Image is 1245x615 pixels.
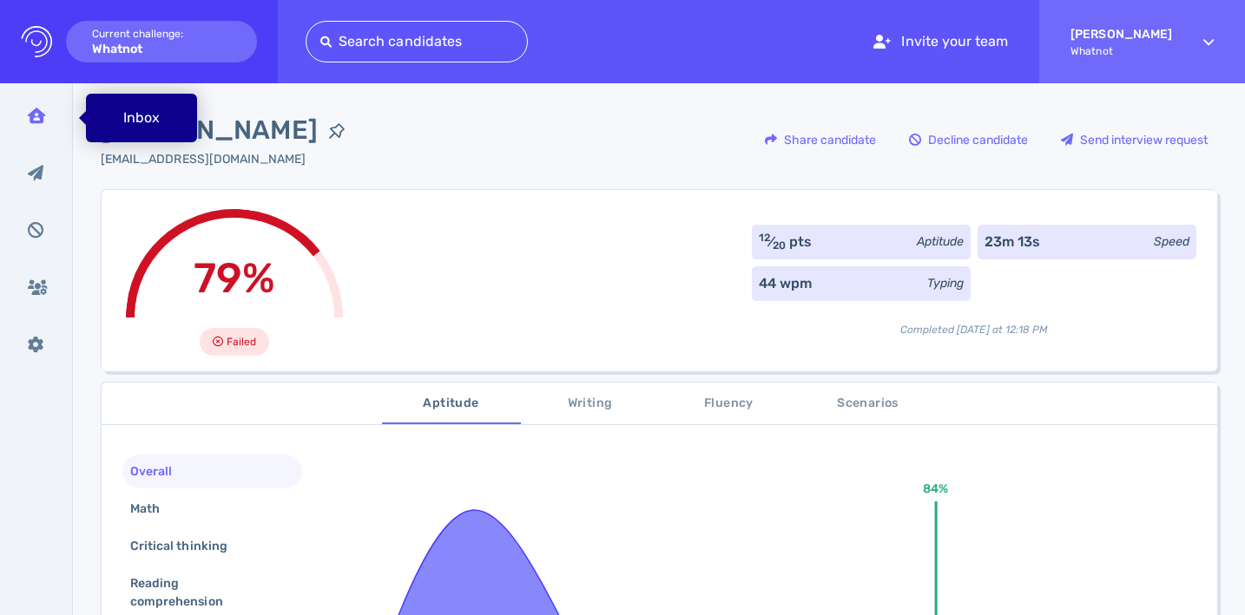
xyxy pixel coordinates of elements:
[1052,120,1216,160] div: Send interview request
[127,496,181,521] div: Math
[101,150,356,168] div: Click to copy the email address
[1051,119,1217,160] button: Send interview request
[392,393,511,415] span: Aptitude
[127,459,193,484] div: Overall
[194,253,275,303] span: 79%
[759,232,813,252] div: ⁄ pts
[759,232,770,244] sup: 12
[670,393,788,415] span: Fluency
[759,273,812,294] div: 44 wpm
[927,274,964,292] div: Typing
[755,119,886,160] button: Share candidate
[899,119,1037,160] button: Decline candidate
[923,481,948,496] text: 84%
[809,393,927,415] span: Scenarios
[227,331,256,352] span: Failed
[127,533,248,559] div: Critical thinking
[756,120,885,160] div: Share candidate
[127,571,284,614] div: Reading comprehension
[1070,27,1172,42] strong: [PERSON_NAME]
[985,232,1040,252] div: 23m 13s
[773,239,786,252] sub: 20
[917,232,964,251] div: Aptitude
[900,120,1037,160] div: Decline candidate
[1070,45,1172,57] span: Whatnot
[752,308,1196,337] div: Completed [DATE] at 12:18 PM
[101,111,318,150] span: [PERSON_NAME]
[531,393,649,415] span: Writing
[1154,232,1189,251] div: Speed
